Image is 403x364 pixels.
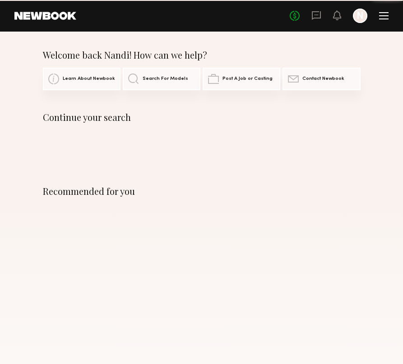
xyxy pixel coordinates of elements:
div: Recommended for you [43,186,361,197]
span: Contact Newbook [302,76,344,82]
span: Search For Models [143,76,188,82]
span: Learn About Newbook [63,76,115,82]
a: Learn About Newbook [43,68,120,90]
a: Search For Models [123,68,200,90]
div: Welcome back Nandi! How can we help? [43,50,361,60]
span: Post A Job or Casting [222,76,273,82]
a: Post A Job or Casting [203,68,280,90]
a: Contact Newbook [283,68,360,90]
a: N [353,9,367,23]
div: Continue your search [43,112,361,123]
